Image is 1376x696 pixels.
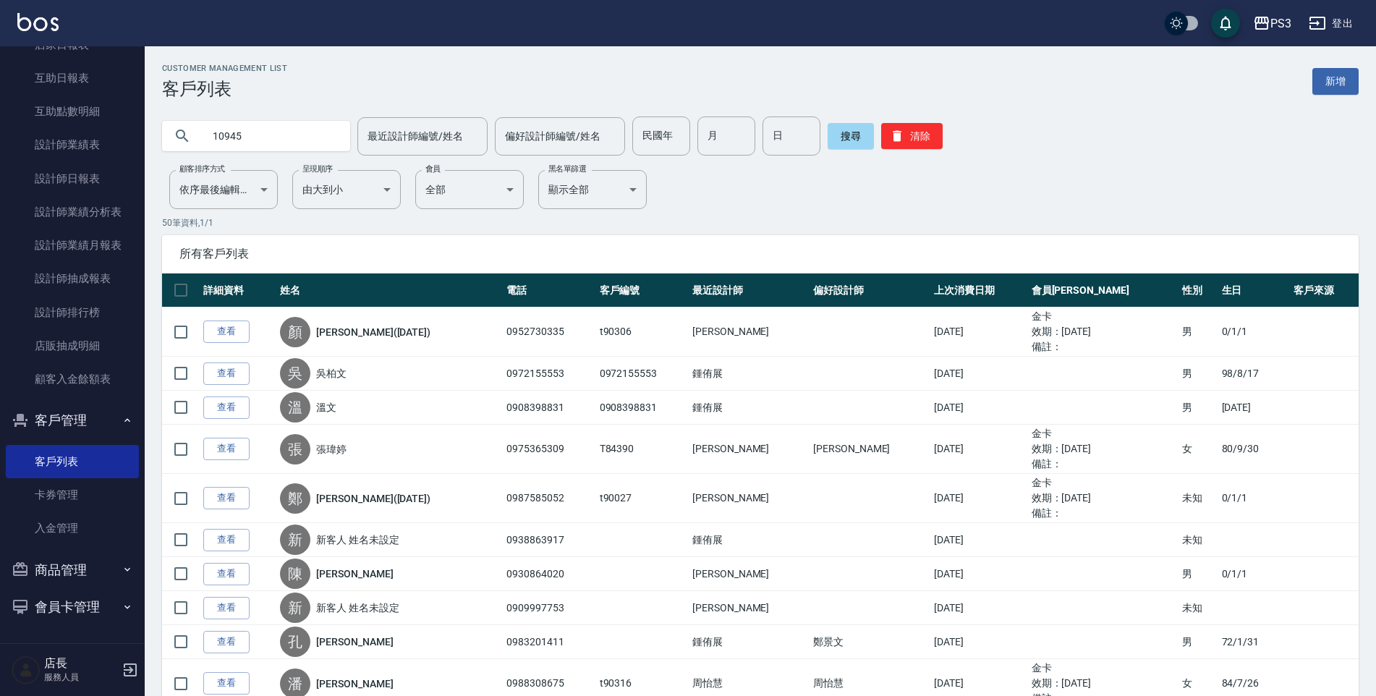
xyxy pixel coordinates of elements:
button: 客戶管理 [6,402,139,439]
a: 設計師業績分析表 [6,195,139,229]
div: 依序最後編輯時間 [169,170,278,209]
td: 鍾侑展 [689,625,810,659]
a: 查看 [203,563,250,585]
a: 查看 [203,672,250,695]
td: 男 [1178,391,1218,425]
td: 0938863917 [503,523,595,557]
button: 會員卡管理 [6,588,139,626]
div: 顯示全部 [538,170,647,209]
div: 全部 [415,170,524,209]
td: t90306 [596,307,689,357]
a: 新客人 姓名未設定 [316,532,399,547]
td: 0930864020 [503,557,595,591]
td: 0/1/1 [1218,557,1291,591]
td: 未知 [1178,591,1218,625]
h5: 店長 [44,656,118,671]
p: 服務人員 [44,671,118,684]
th: 性別 [1178,273,1218,307]
td: 0983201411 [503,625,595,659]
th: 客戶編號 [596,273,689,307]
a: 查看 [203,631,250,653]
ul: 效期： [DATE] [1032,491,1176,506]
td: 鍾侑展 [689,357,810,391]
div: 孔 [280,627,310,657]
a: 查看 [203,487,250,509]
a: 查看 [203,321,250,343]
a: 設計師業績月報表 [6,229,139,262]
td: 未知 [1178,523,1218,557]
ul: 效期： [DATE] [1032,324,1176,339]
td: t90027 [596,474,689,523]
td: [DATE] [930,523,1028,557]
td: 0/1/1 [1218,474,1291,523]
h3: 客戶列表 [162,79,287,99]
div: 新 [280,593,310,623]
td: T84390 [596,425,689,474]
td: 鄭景文 [810,625,930,659]
ul: 效期： [DATE] [1032,676,1176,691]
a: 互助點數明細 [6,95,139,128]
td: [DATE] [930,391,1028,425]
td: [PERSON_NAME] [689,425,810,474]
ul: 效期： [DATE] [1032,441,1176,457]
div: 鄭 [280,483,310,514]
td: [PERSON_NAME] [689,591,810,625]
td: 0972155553 [503,357,595,391]
img: Person [12,655,41,684]
label: 呈現順序 [302,164,333,174]
th: 上次消費日期 [930,273,1028,307]
td: 0908398831 [596,391,689,425]
button: 搜尋 [828,123,874,149]
img: Logo [17,13,59,31]
ul: 金卡 [1032,661,1176,676]
th: 會員[PERSON_NAME] [1028,273,1179,307]
td: 0909997753 [503,591,595,625]
td: 0972155553 [596,357,689,391]
a: [PERSON_NAME] [316,566,393,581]
td: [PERSON_NAME] [689,557,810,591]
a: [PERSON_NAME]([DATE]) [316,491,430,506]
div: 由大到小 [292,170,401,209]
label: 顧客排序方式 [179,164,225,174]
input: 搜尋關鍵字 [203,116,339,156]
td: [PERSON_NAME] [810,425,930,474]
div: 新 [280,525,310,555]
td: 80/9/30 [1218,425,1291,474]
a: 張瑋婷 [316,442,347,457]
td: [DATE] [1218,391,1291,425]
td: 未知 [1178,474,1218,523]
td: [DATE] [930,557,1028,591]
td: 男 [1178,357,1218,391]
td: 0975365309 [503,425,595,474]
a: 查看 [203,362,250,385]
a: [PERSON_NAME] [316,635,393,649]
ul: 備註： [1032,457,1176,472]
a: 設計師抽成報表 [6,262,139,295]
td: 鍾侑展 [689,523,810,557]
th: 客戶來源 [1290,273,1359,307]
a: 互助日報表 [6,61,139,95]
td: 女 [1178,425,1218,474]
ul: 備註： [1032,506,1176,521]
td: 男 [1178,557,1218,591]
label: 會員 [425,164,441,174]
ul: 金卡 [1032,426,1176,441]
a: 查看 [203,597,250,619]
td: [DATE] [930,474,1028,523]
div: PS3 [1270,14,1291,33]
td: 0/1/1 [1218,307,1291,357]
ul: 金卡 [1032,309,1176,324]
a: 新客人 姓名未設定 [316,600,399,615]
th: 姓名 [276,273,503,307]
a: 查看 [203,529,250,551]
td: [PERSON_NAME] [689,474,810,523]
ul: 備註： [1032,339,1176,355]
td: 男 [1178,625,1218,659]
a: 查看 [203,438,250,460]
a: 吳柏文 [316,366,347,381]
div: 張 [280,434,310,464]
a: 顧客入金餘額表 [6,362,139,396]
th: 詳細資料 [200,273,276,307]
a: 設計師排行榜 [6,296,139,329]
th: 生日 [1218,273,1291,307]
